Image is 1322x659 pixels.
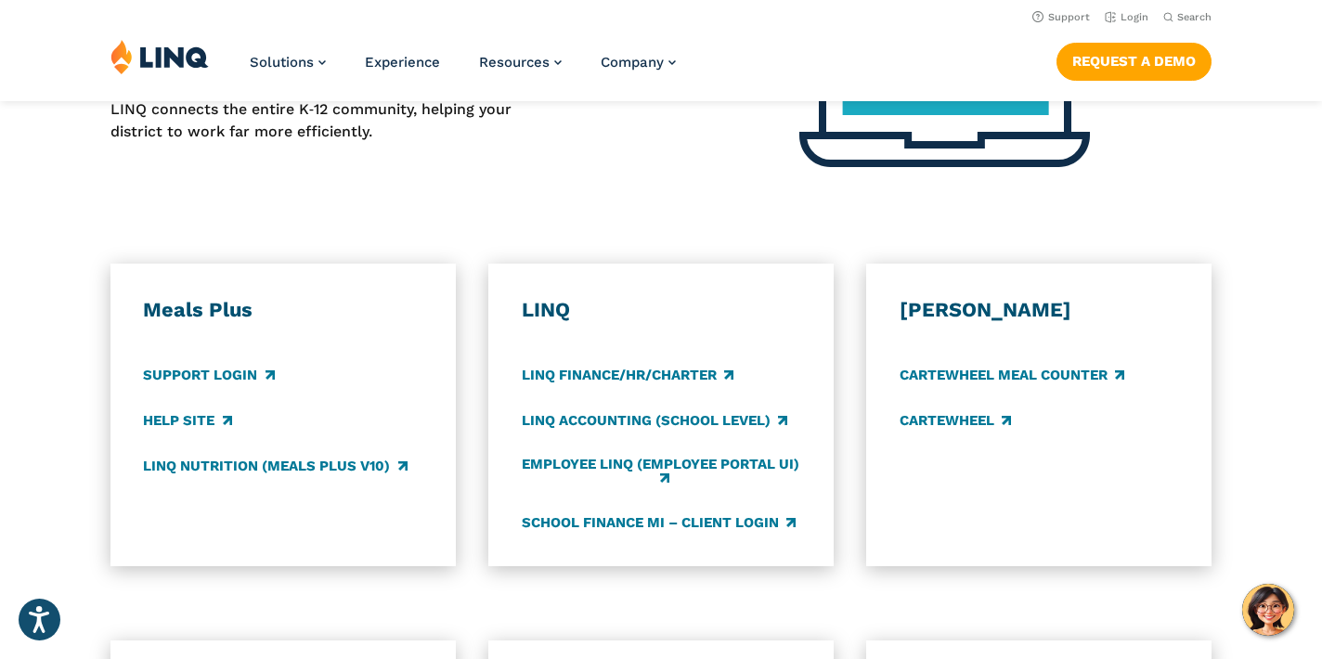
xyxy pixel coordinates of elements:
[900,410,1011,431] a: CARTEWHEEL
[522,365,733,385] a: LINQ Finance/HR/Charter
[1163,10,1212,24] button: Open Search Bar
[365,54,440,71] a: Experience
[601,54,664,71] span: Company
[143,297,421,323] h3: Meals Plus
[479,54,562,71] a: Resources
[1177,11,1212,23] span: Search
[522,410,787,431] a: LINQ Accounting (school level)
[1242,584,1294,636] button: Hello, have a question? Let’s chat.
[110,39,209,74] img: LINQ | K‑12 Software
[1105,11,1148,23] a: Login
[1056,43,1212,80] a: Request a Demo
[601,54,676,71] a: Company
[143,457,407,477] a: LINQ Nutrition (Meals Plus v10)
[250,54,314,71] span: Solutions
[250,39,676,100] nav: Primary Navigation
[479,54,550,71] span: Resources
[110,98,551,144] p: LINQ connects the entire K‑12 community, helping your district to work far more efficiently.
[900,365,1124,385] a: CARTEWHEEL Meal Counter
[1056,39,1212,80] nav: Button Navigation
[522,297,800,323] h3: LINQ
[522,456,800,486] a: Employee LINQ (Employee Portal UI)
[1032,11,1090,23] a: Support
[250,54,326,71] a: Solutions
[522,512,796,533] a: School Finance MI – Client Login
[143,365,274,385] a: Support Login
[900,297,1178,323] h3: [PERSON_NAME]
[143,410,231,431] a: Help Site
